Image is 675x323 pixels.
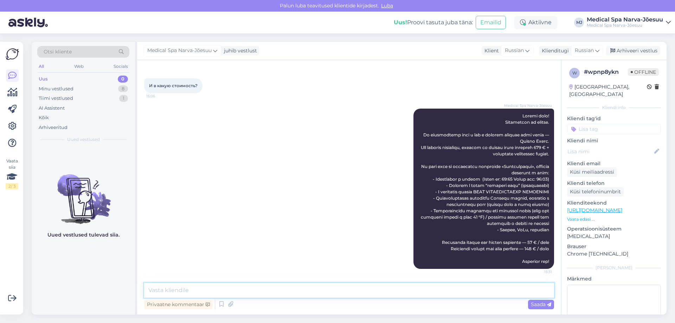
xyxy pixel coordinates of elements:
div: Aktiivne [514,16,557,29]
p: Kliendi email [567,160,661,167]
div: Klienditugi [539,47,569,54]
span: 15:31 [526,269,552,274]
a: Medical Spa Narva-JõesuuMedical Spa Narva-Jõesuu [587,17,671,28]
div: All [37,62,45,71]
span: Luba [379,2,395,9]
div: Klient [482,47,499,54]
span: И в какую стоимость? [149,83,198,88]
span: Saada [531,301,551,308]
span: 15:06 [146,93,173,99]
p: [MEDICAL_DATA] [567,233,661,240]
span: Russian [575,47,594,54]
span: Otsi kliente [44,48,72,56]
p: Uued vestlused tulevad siia. [47,231,120,239]
button: Emailid [476,16,506,29]
div: Privaatne kommentaar [144,300,213,309]
p: Brauser [567,243,661,250]
div: Medical Spa Narva-Jõesuu [587,22,663,28]
div: Kõik [39,114,49,121]
div: Küsi meiliaadressi [567,167,617,177]
span: Russian [505,47,524,54]
span: Medical Spa Narva-Jõesuu [147,47,212,54]
div: [PERSON_NAME] [567,265,661,271]
img: No chats [32,162,135,225]
span: Offline [628,68,659,76]
div: 2 / 3 [6,183,18,189]
p: Chrome [TECHNICAL_ID] [567,250,661,258]
div: Tiimi vestlused [39,95,73,102]
div: Socials [112,62,129,71]
p: Kliendi telefon [567,180,661,187]
div: Medical Spa Narva-Jõesuu [587,17,663,22]
b: Uus! [394,19,407,26]
div: Uus [39,76,48,83]
p: Vaata edasi ... [567,216,661,222]
p: Kliendi nimi [567,137,661,144]
p: Kliendi tag'id [567,115,661,122]
div: 0 [118,76,128,83]
a: [URL][DOMAIN_NAME] [567,207,622,213]
div: # wpnp8ykn [584,68,628,76]
input: Lisa tag [567,124,661,134]
div: AI Assistent [39,105,65,112]
div: Arhiveeri vestlus [606,46,660,56]
div: Arhiveeritud [39,124,67,131]
p: Klienditeekond [567,199,661,207]
p: Operatsioonisüsteem [567,225,661,233]
div: Küsi telefoninumbrit [567,187,624,196]
span: Uued vestlused [67,136,100,143]
div: juhib vestlust [221,47,257,54]
div: 8 [118,85,128,92]
img: Askly Logo [6,47,19,61]
div: Vaata siia [6,158,18,189]
div: [GEOGRAPHIC_DATA], [GEOGRAPHIC_DATA] [569,83,647,98]
div: Minu vestlused [39,85,73,92]
div: 1 [119,95,128,102]
span: Medical Spa Narva-Jõesuu [504,103,552,108]
p: Märkmed [567,275,661,283]
span: w [572,70,577,76]
div: Kliendi info [567,104,661,111]
div: Proovi tasuta juba täna: [394,18,473,27]
div: Web [73,62,85,71]
div: MJ [574,18,584,27]
input: Lisa nimi [567,148,653,155]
